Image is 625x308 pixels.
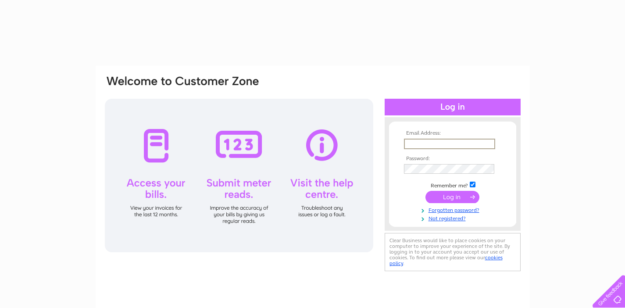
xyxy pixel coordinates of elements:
a: Forgotten password? [404,205,504,214]
input: Submit [425,191,479,203]
div: Clear Business would like to place cookies on your computer to improve your experience of the sit... [385,233,521,271]
a: Not registered? [404,214,504,222]
th: Password: [402,156,504,162]
a: cookies policy [389,254,503,266]
th: Email Address: [402,130,504,136]
td: Remember me? [402,180,504,189]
